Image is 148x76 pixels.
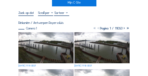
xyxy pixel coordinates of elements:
div: Rinkoniën / Antwerpen Royerssluis [18,21,64,24]
input: Zoek op datum 󰅀 [18,11,34,15]
img: image_53684941 [74,32,130,63]
div: [DATE] 17:15 CEST [18,65,36,67]
span: Pagina 1 / 11053 [100,26,122,30]
div: Camera 1 [18,27,37,30]
img: image_53685106 [18,32,74,63]
div: [DATE] 17:10 CEST [74,65,92,67]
